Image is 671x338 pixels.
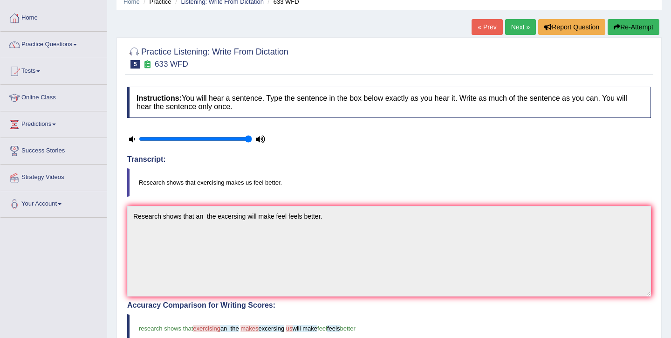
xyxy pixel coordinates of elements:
span: 5 [130,60,140,69]
span: research shows that [139,325,193,332]
small: 633 WFD [155,60,188,69]
span: better [340,325,355,332]
span: will make [293,325,317,332]
h4: Transcript: [127,155,651,164]
h4: You will hear a sentence. Type the sentence in the box below exactly as you hear it. Write as muc... [127,87,651,118]
span: feel [317,325,327,332]
span: an the [220,325,239,332]
a: Online Class [0,85,107,108]
a: « Prev [472,19,502,35]
h4: Accuracy Comparison for Writing Scores: [127,301,651,310]
span: exercising [193,325,220,332]
b: Instructions: [137,94,182,102]
a: Strategy Videos [0,165,107,188]
span: feels [327,325,340,332]
span: excersing [259,325,285,332]
a: Success Stories [0,138,107,161]
button: Re-Attempt [608,19,659,35]
a: Your Account [0,191,107,214]
a: Predictions [0,111,107,135]
span: us [286,325,293,332]
a: Practice Questions [0,32,107,55]
a: Next » [505,19,536,35]
small: Exam occurring question [143,60,152,69]
a: Tests [0,58,107,82]
h2: Practice Listening: Write From Dictation [127,45,288,69]
button: Report Question [538,19,605,35]
a: Home [0,5,107,28]
span: makes [240,325,258,332]
blockquote: Research shows that exercising makes us feel better. [127,168,651,197]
